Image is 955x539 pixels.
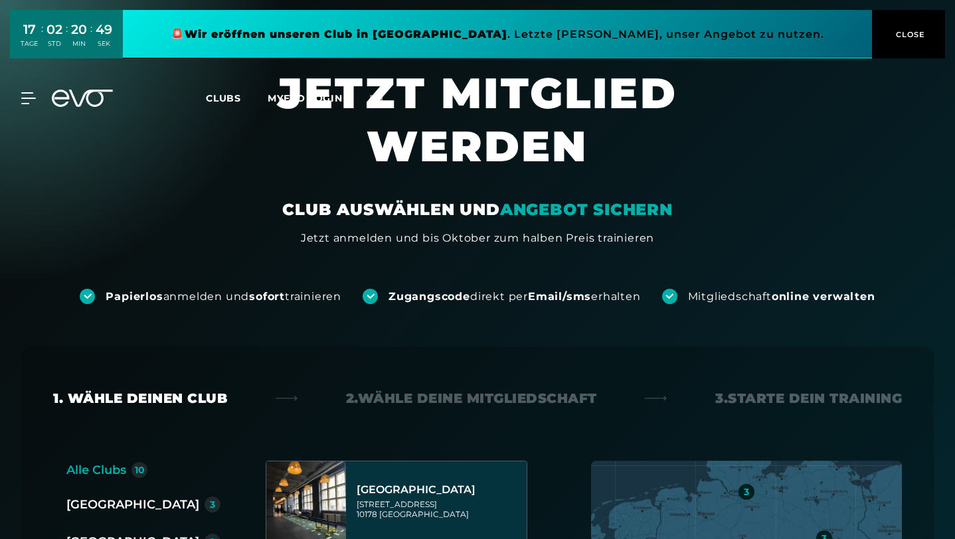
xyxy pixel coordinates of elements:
[369,91,400,106] a: en
[46,39,62,48] div: STD
[96,20,112,39] div: 49
[66,495,199,514] div: [GEOGRAPHIC_DATA]
[744,487,749,497] div: 3
[71,39,87,48] div: MIN
[106,289,341,304] div: anmelden und trainieren
[96,39,112,48] div: SEK
[369,92,384,104] span: en
[528,290,591,303] strong: Email/sms
[715,389,902,408] div: 3. Starte dein Training
[249,290,285,303] strong: sofort
[872,10,945,58] button: CLOSE
[21,20,38,39] div: 17
[90,21,92,56] div: :
[893,29,925,40] span: CLOSE
[346,389,597,408] div: 2. Wähle deine Mitgliedschaft
[66,21,68,56] div: :
[688,289,875,304] div: Mitgliedschaft
[41,21,43,56] div: :
[268,92,343,104] a: MYEVO LOGIN
[357,499,523,519] div: [STREET_ADDRESS] 10178 [GEOGRAPHIC_DATA]
[500,200,673,219] em: ANGEBOT SICHERN
[21,39,38,48] div: TAGE
[106,290,163,303] strong: Papierlos
[206,92,268,104] a: Clubs
[389,289,640,304] div: direkt per erhalten
[66,461,126,479] div: Alle Clubs
[206,92,241,104] span: Clubs
[172,66,783,199] h1: JETZT MITGLIED WERDEN
[772,290,875,303] strong: online verwalten
[46,20,62,39] div: 02
[71,20,87,39] div: 20
[301,230,654,246] div: Jetzt anmelden und bis Oktober zum halben Preis trainieren
[53,389,227,408] div: 1. Wähle deinen Club
[282,199,672,220] div: CLUB AUSWÄHLEN UND
[357,483,523,497] div: [GEOGRAPHIC_DATA]
[135,465,145,475] div: 10
[389,290,470,303] strong: Zugangscode
[210,500,215,509] div: 3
